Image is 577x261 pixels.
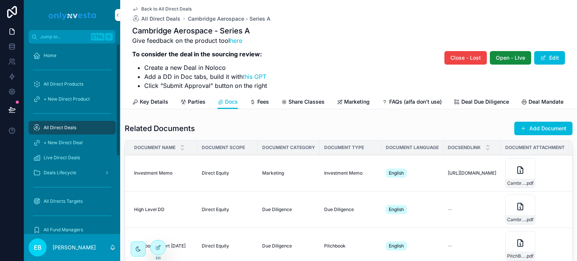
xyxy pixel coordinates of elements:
[202,170,253,176] a: Direct Equity
[324,243,377,249] a: Pitchbook
[526,217,533,223] span: .pdf
[382,95,442,110] a: FAQs (alfa don't use)
[324,170,363,176] span: Investment Memo
[134,207,165,213] span: High Level DD
[505,195,565,225] a: Cambridge-Aerospace-Memo.pdf
[29,77,116,91] a: All Direct Products
[250,95,269,110] a: Fees
[141,15,180,23] span: All Direct Deals
[44,125,76,131] span: All Direct Deals
[202,207,229,213] span: Direct Equity
[257,98,269,106] span: Fees
[134,207,193,213] a: High Level DD
[262,170,284,176] span: Marketing
[505,231,565,261] a: PitchBook_Cambridge_Aerospace_2025_09_26_09_36_01.pdf
[507,217,526,223] span: Cambridge-Aerospace-Memo
[448,207,496,213] a: --
[188,15,270,23] a: Cambridge Aerospace - Series A
[202,243,253,249] a: Direct Equity
[125,123,195,134] h1: Related Documents
[281,95,325,110] a: Share Classes
[132,50,262,58] strong: To consider the deal in the sourcing review:
[202,243,229,249] span: Direct Equity
[140,98,168,106] span: Key Details
[514,122,572,135] button: Add Document
[454,95,509,110] a: Deal Due Diligence
[448,207,452,213] span: --
[188,98,205,106] span: Parties
[507,180,526,186] span: Cambridge-Aerospace-Investment-Memo
[29,195,116,208] a: All Directs Targets
[44,140,83,146] span: + New Direct Deal
[225,98,238,106] span: Docs
[386,167,439,179] a: English
[40,34,88,40] span: Jump to...
[44,227,83,233] span: All Fund Managers
[144,72,267,81] li: Add a DD in Doc tabs, build it with
[132,26,267,36] h1: Cambridge Aerospace - Series A
[44,170,76,176] span: Deals Lifecycle
[202,170,229,176] span: Direct Equity
[344,98,370,106] span: Marketing
[324,207,354,213] span: Due Diligence
[337,95,370,110] a: Marketing
[44,96,90,102] span: + New Direct Product
[490,51,531,65] button: Open - LIve
[526,180,533,186] span: .pdf
[134,170,172,176] span: Investment Memo
[132,95,168,110] a: Key Details
[134,145,175,151] span: Document Name
[230,37,242,44] a: here
[144,81,267,90] li: Click "Submit Approval" button on the right
[288,98,325,106] span: Share Classes
[243,73,266,80] a: this GPT
[526,253,533,259] span: .pdf
[218,95,238,109] a: Docs
[202,145,245,151] span: Document Scope
[262,170,315,176] a: Marketing
[106,34,112,40] span: K
[386,204,439,216] a: English
[386,145,439,151] span: Document Language
[389,98,442,106] span: FAQs (alfa don't use)
[505,158,565,188] a: Cambridge-Aerospace-Investment-Memo.pdf
[44,155,80,161] span: Live Direct Deals
[461,98,509,106] span: Deal Due Diligence
[29,92,116,106] a: + New Direct Product
[29,121,116,134] a: All Direct Deals
[29,223,116,237] a: All Fund Managers
[262,207,292,213] span: Due Diligence
[134,170,193,176] a: Investment Memo
[29,49,116,62] a: Home
[262,145,315,151] span: Document Category
[29,30,116,44] button: Jump to...CtrlK
[262,243,315,249] a: Due Diligence
[132,36,267,45] p: Give feedback on the product tool
[389,207,404,213] span: English
[44,53,56,59] span: Home
[262,243,292,249] span: Due Diligence
[448,243,496,249] a: --
[450,54,481,62] span: Close - Lost
[386,240,439,252] a: English
[24,44,120,234] div: scrollable content
[389,170,404,176] span: English
[44,198,83,204] span: All Directs Targets
[389,243,404,249] span: English
[91,33,104,41] span: Ctrl
[34,243,42,252] span: EB
[507,253,526,259] span: PitchBook_Cambridge_Aerospace_2025_09_26_09_36_01
[324,243,346,249] span: Pitchbook
[44,81,83,87] span: All Direct Products
[496,54,525,62] span: Open - LIve
[448,170,496,176] a: [URL][DOMAIN_NAME]
[132,6,192,12] a: Back to All Direct Deals
[324,170,377,176] a: Investment Memo
[132,15,180,23] a: All Direct Deals
[444,51,487,65] button: Close - Lost
[505,145,565,151] span: Document Attachment
[141,6,192,12] span: Back to All Direct Deals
